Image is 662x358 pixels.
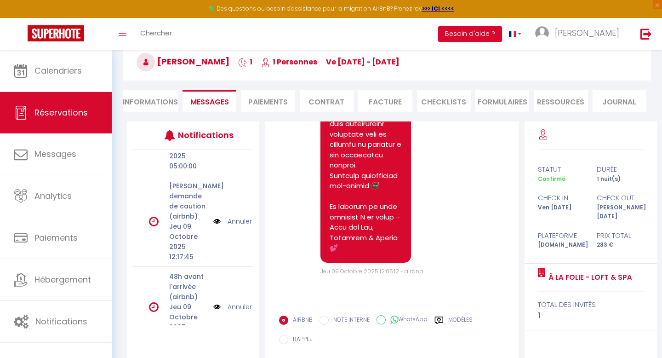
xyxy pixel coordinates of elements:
label: Modèles [448,316,473,327]
img: Super Booking [28,25,84,41]
a: Annuler [228,302,252,312]
span: Calendriers [34,65,82,76]
span: Hébergement [34,274,91,285]
span: Analytics [34,190,72,202]
li: CHECKLISTS [417,90,471,112]
div: check out [591,192,650,203]
span: 1 [238,57,252,67]
p: Jeu 09 Octobre 2025 12:17:43 [169,302,207,342]
span: Jeu 09 Octobre 2025 12:05:12 - airbnb [320,267,423,275]
p: Jeu 09 Octobre 2025 12:17:45 [169,221,207,262]
a: >>> ICI <<<< [422,5,454,12]
img: NO IMAGE [213,302,221,312]
li: Journal [593,90,646,112]
span: ve [DATE] - [DATE] [326,57,399,67]
label: AIRBNB [288,316,313,326]
p: 48h avant l'arrivée (airbnb) [169,271,207,302]
div: Plateforme [532,230,591,241]
div: Prix total [591,230,650,241]
div: [DOMAIN_NAME] [532,241,591,249]
span: [PERSON_NAME] [555,27,619,39]
div: [PERSON_NAME] [DATE] [591,203,650,221]
span: Messages [190,97,229,107]
img: NO IMAGE [213,216,221,226]
label: WhatsApp [386,315,428,325]
div: 233 € [591,241,650,249]
li: Informations [123,90,178,112]
button: Besoin d'aide ? [438,26,502,42]
a: À la folie - Loft & Spa [545,272,632,283]
span: Messages [34,148,76,160]
div: 1 [538,310,644,321]
img: logout [640,28,652,40]
li: Paiements [241,90,295,112]
li: Facture [358,90,412,112]
div: check in [532,192,591,203]
div: durée [591,164,650,175]
span: 1 Personnes [261,57,317,67]
span: Réservations [34,107,88,118]
a: ... [PERSON_NAME] [528,18,631,50]
a: Annuler [228,216,252,226]
p: Ven 10 Octobre 2025 05:00:00 [169,131,207,171]
p: [PERSON_NAME] demande de caution (airbnb) [169,181,207,221]
span: Confirmé [538,175,565,183]
span: Notifications [35,316,87,327]
label: NOTE INTERNE [329,316,370,326]
h3: Notifications [178,125,228,145]
label: RAPPEL [288,335,312,345]
li: FORMULAIRES [475,90,529,112]
div: statut [532,164,591,175]
li: Contrat [300,90,354,112]
div: 1 nuit(s) [591,175,650,184]
span: [PERSON_NAME] [137,56,229,67]
div: Ven [DATE] [532,203,591,221]
span: Paiements [34,232,78,243]
img: ... [535,26,549,40]
li: Ressources [534,90,588,112]
span: Chercher [140,28,172,38]
div: total des invités [538,299,644,310]
a: Chercher [133,18,179,50]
